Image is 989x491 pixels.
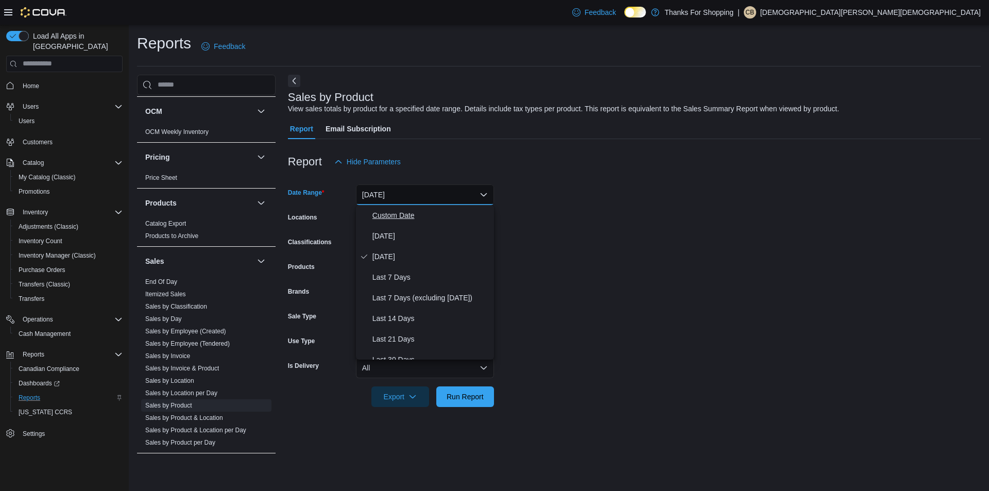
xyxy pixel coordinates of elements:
[14,363,123,375] span: Canadian Compliance
[145,302,207,311] span: Sales by Classification
[14,293,48,305] a: Transfers
[14,328,123,340] span: Cash Management
[2,205,127,219] button: Inventory
[745,6,754,19] span: CB
[23,159,44,167] span: Catalog
[19,237,62,245] span: Inventory Count
[14,392,123,404] span: Reports
[145,152,169,162] h3: Pricing
[288,238,332,246] label: Classifications
[372,230,490,242] span: [DATE]
[372,292,490,304] span: Last 7 Days (excluding [DATE])
[145,427,246,434] a: Sales by Product & Location per Day
[255,151,267,163] button: Pricing
[145,303,207,310] a: Sales by Classification
[447,392,484,402] span: Run Report
[10,405,127,419] button: [US_STATE] CCRS
[288,362,319,370] label: Is Delivery
[145,291,186,298] a: Itemized Sales
[664,6,734,19] p: Thanks For Shopping
[145,232,198,240] a: Products to Archive
[255,197,267,209] button: Products
[145,377,194,385] span: Sales by Location
[145,198,177,208] h3: Products
[145,174,177,182] span: Price Sheet
[145,365,219,372] a: Sales by Invoice & Product
[137,33,191,54] h1: Reports
[21,7,66,18] img: Cova
[14,264,70,276] a: Purchase Orders
[10,234,127,248] button: Inventory Count
[2,156,127,170] button: Catalog
[145,438,215,447] span: Sales by Product per Day
[19,100,123,113] span: Users
[19,330,71,338] span: Cash Management
[288,75,300,87] button: Next
[14,115,39,127] a: Users
[19,157,48,169] button: Catalog
[10,170,127,184] button: My Catalog (Classic)
[10,114,127,128] button: Users
[19,157,123,169] span: Catalog
[10,327,127,341] button: Cash Management
[436,386,494,407] button: Run Report
[10,292,127,306] button: Transfers
[356,184,494,205] button: [DATE]
[288,263,315,271] label: Products
[145,315,182,323] a: Sales by Day
[197,36,249,57] a: Feedback
[19,206,123,218] span: Inventory
[145,402,192,409] a: Sales by Product
[2,99,127,114] button: Users
[14,406,123,418] span: Washington CCRS
[371,386,429,407] button: Export
[19,280,70,289] span: Transfers (Classic)
[10,184,127,199] button: Promotions
[14,221,123,233] span: Adjustments (Classic)
[10,248,127,263] button: Inventory Manager (Classic)
[137,126,276,142] div: OCM
[23,103,39,111] span: Users
[14,185,123,198] span: Promotions
[145,198,253,208] button: Products
[372,353,490,366] span: Last 30 Days
[288,104,839,114] div: View sales totals by product for a specified date range. Details include tax types per product. T...
[288,91,373,104] h3: Sales by Product
[145,414,223,421] a: Sales by Product & Location
[19,136,57,148] a: Customers
[10,263,127,277] button: Purchase Orders
[14,235,123,247] span: Inventory Count
[288,213,317,222] label: Locations
[145,106,253,116] button: OCM
[145,174,177,181] a: Price Sheet
[372,271,490,283] span: Last 7 Days
[288,312,316,320] label: Sale Type
[19,251,96,260] span: Inventory Manager (Classic)
[290,118,313,139] span: Report
[14,377,123,390] span: Dashboards
[255,105,267,117] button: OCM
[14,249,100,262] a: Inventory Manager (Classic)
[14,235,66,247] a: Inventory Count
[2,347,127,362] button: Reports
[19,365,79,373] span: Canadian Compliance
[19,348,48,361] button: Reports
[19,313,57,326] button: Operations
[23,208,48,216] span: Inventory
[356,358,494,378] button: All
[6,74,123,468] nav: Complex example
[624,7,646,18] input: Dark Mode
[145,340,230,348] span: Sales by Employee (Tendered)
[356,205,494,360] div: Select listbox
[14,278,123,291] span: Transfers (Classic)
[19,206,52,218] button: Inventory
[288,156,322,168] h3: Report
[326,118,391,139] span: Email Subscription
[145,128,209,136] a: OCM Weekly Inventory
[145,352,190,360] span: Sales by Invoice
[330,151,405,172] button: Hide Parameters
